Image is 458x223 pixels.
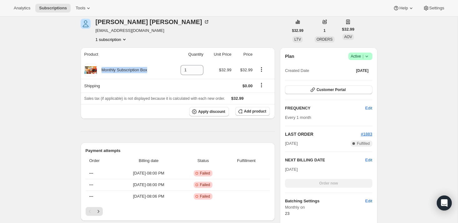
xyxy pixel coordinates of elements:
button: Product actions [96,36,127,43]
span: [DATE] · 08:00 PM [117,182,180,188]
button: Product actions [256,66,266,73]
div: Open Intercom Messenger [437,195,452,210]
span: Apply discount [198,109,225,114]
span: Failed [200,194,210,199]
span: $32.99 [292,28,304,33]
button: #1883 [361,131,372,137]
button: Customer Portal [285,85,372,94]
span: [DATE] · 08:00 PM [117,170,180,176]
th: Price [233,48,255,61]
span: --- [89,182,93,187]
div: [PERSON_NAME] [PERSON_NAME] [96,19,210,25]
th: Product [81,48,171,61]
h2: NEXT BILLING DATE [285,157,365,163]
th: Order [86,154,116,168]
span: [DATE] [356,68,369,73]
span: $0.00 [242,84,253,88]
span: Every 1 month [285,115,311,120]
h2: Plan [285,53,294,59]
span: $32.99 [342,26,355,33]
span: [DATE] [285,167,298,172]
span: Add product [244,109,266,114]
button: Subscriptions [35,4,71,13]
button: Tools [72,4,95,13]
span: Fulfilled [357,141,370,146]
span: AOV [344,35,352,39]
span: Edit [365,105,372,111]
button: Shipping actions [256,82,266,89]
button: Edit [365,157,372,163]
span: Subscriptions [39,6,67,11]
button: Settings [419,4,448,13]
span: Fulfillment [227,158,266,164]
span: 1 [324,28,326,33]
th: Unit Price [205,48,233,61]
span: [DATE] [285,140,298,147]
span: LTV [294,37,301,42]
a: #1883 [361,132,372,136]
button: Help [389,4,418,13]
span: Customer Portal [316,87,346,92]
span: ORDERS [316,37,332,42]
span: Failed [200,182,210,187]
button: Edit [361,196,376,206]
h6: Batching Settings [285,198,365,204]
span: 23 [285,211,289,216]
div: Monthly Subscription Box [97,67,147,73]
span: Created Date [285,68,309,74]
span: --- [89,194,93,199]
span: Help [399,6,408,11]
span: $32.99 [231,96,244,101]
span: Tools [76,6,85,11]
h2: Payment attempts [86,148,270,154]
span: Edit [365,198,372,204]
button: Edit [361,103,376,113]
span: [DATE] · 08:06 PM [117,193,180,200]
button: 1 [320,26,330,35]
h2: FREQUENCY [285,105,365,111]
span: Active [351,53,370,59]
h2: LAST ORDER [285,131,361,137]
span: Sales tax (if applicable) is not displayed because it is calculated with each new order. [84,96,225,101]
span: Status [184,158,223,164]
button: Apply discount [189,107,229,116]
span: $32.99 [219,68,231,72]
span: --- [89,171,93,175]
span: $32.99 [240,68,253,72]
button: [DATE] [352,66,372,75]
button: $32.99 [288,26,307,35]
span: Settings [429,6,444,11]
th: Quantity [171,48,205,61]
th: Shipping [81,79,171,93]
span: | [362,54,363,59]
span: [EMAIL_ADDRESS][DOMAIN_NAME] [96,28,210,34]
span: Analytics [14,6,30,11]
span: Dale Barber [81,19,91,29]
button: Next [94,207,103,216]
nav: Pagination [86,207,270,216]
button: Add product [235,107,270,116]
span: Billing date [117,158,180,164]
button: Analytics [10,4,34,13]
span: Monthly on [285,204,372,210]
span: Failed [200,171,210,176]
